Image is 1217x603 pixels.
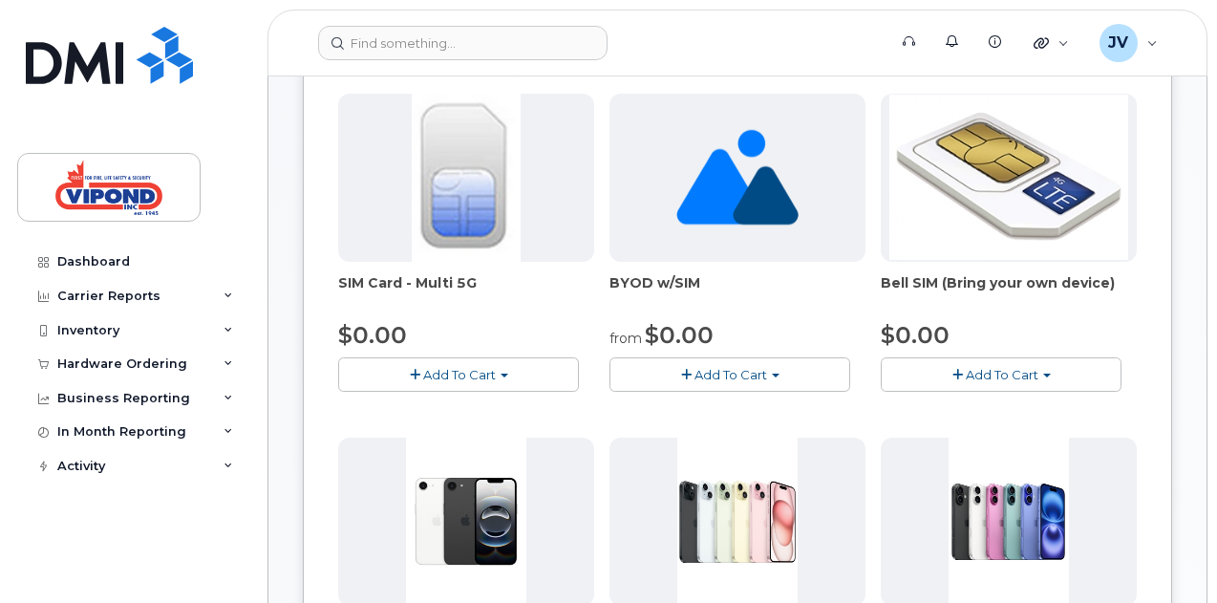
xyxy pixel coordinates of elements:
div: BYOD w/SIM [609,273,865,312]
span: Add To Cart [423,367,496,382]
span: $0.00 [881,321,950,349]
img: no_image_found-2caef05468ed5679b831cfe6fc140e25e0c280774317ffc20a367ab7fd17291e.png [676,94,798,262]
button: Add To Cart [881,357,1121,391]
input: Find something... [318,26,608,60]
img: phone22626.JPG [889,95,1128,260]
span: JV [1108,32,1128,54]
small: from [609,330,642,347]
div: Justin Vezina [1086,24,1171,62]
div: SIM Card - Multi 5G [338,273,594,312]
button: Add To Cart [609,357,850,391]
span: $0.00 [645,321,714,349]
button: Add To Cart [338,357,579,391]
img: 00D627D4-43E9-49B7-A367-2C99342E128C.jpg [412,94,521,262]
span: Add To Cart [966,367,1038,382]
div: Quicklinks [1020,24,1082,62]
span: Add To Cart [694,367,767,382]
div: Bell SIM (Bring your own device) [881,273,1137,312]
span: $0.00 [338,321,407,349]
